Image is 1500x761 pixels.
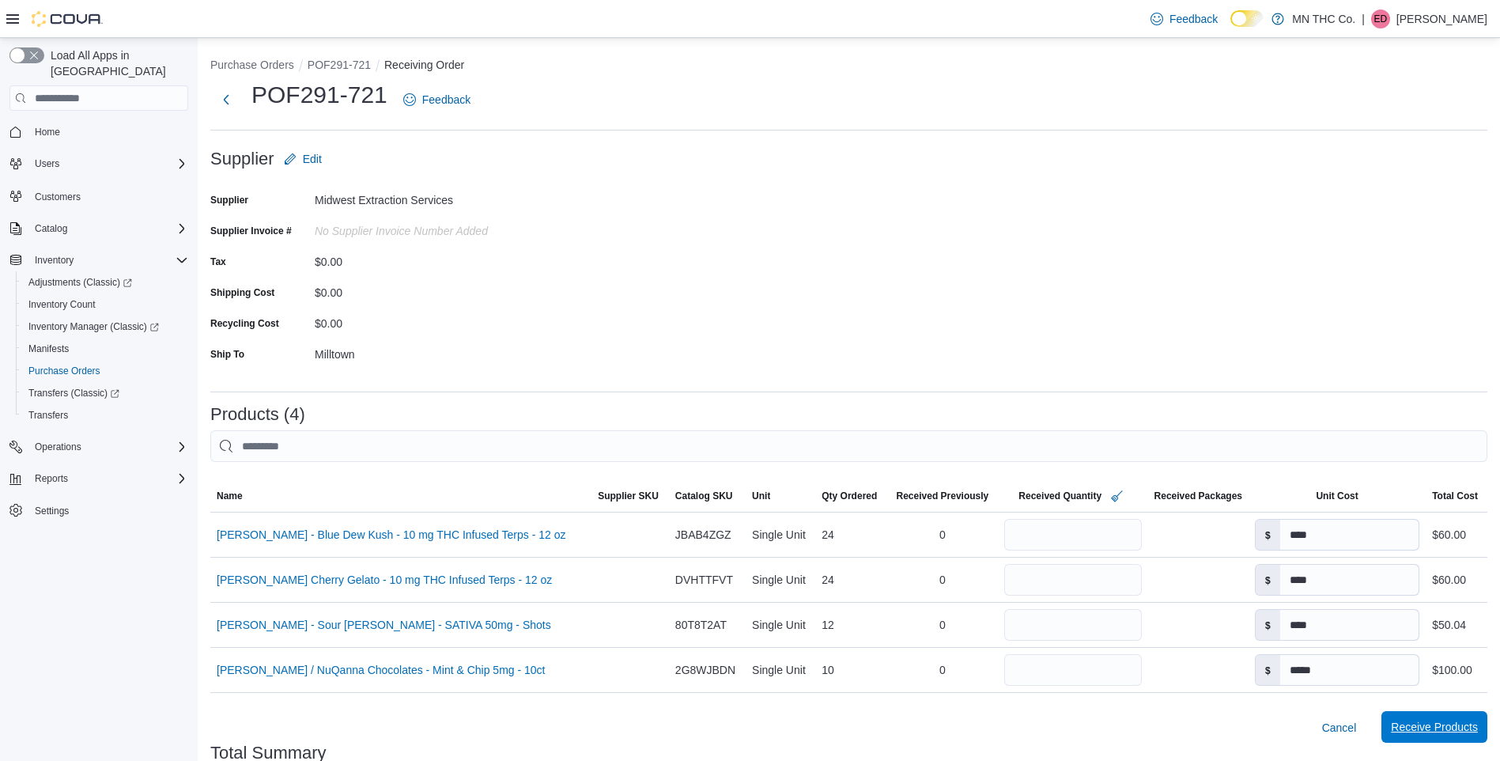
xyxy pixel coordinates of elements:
a: Adjustments (Classic) [22,273,138,292]
button: Reports [3,468,195,490]
div: 0 [887,519,998,551]
button: Operations [3,436,195,458]
button: Manifests [16,338,195,360]
button: Purchase Orders [210,59,294,71]
span: Inventory Count [22,295,188,314]
label: $ [1256,610,1280,640]
div: Single Unit [746,609,815,641]
button: Catalog [3,218,195,240]
label: Tax [210,256,226,268]
button: Settings [3,499,195,522]
p: MN THC Co. [1292,9,1355,28]
span: Name [217,490,243,502]
div: Emma Docken [1371,9,1390,28]
span: Total Cost [1432,490,1478,502]
span: Received Packages [1154,490,1242,502]
label: Shipping Cost [210,286,274,299]
div: 10 [815,654,887,686]
button: Receiving Order [384,59,464,71]
button: Supplier SKU [591,483,669,509]
span: Transfers [22,406,188,425]
label: $ [1256,565,1280,595]
button: Inventory [3,249,195,271]
span: Supplier SKU [598,490,659,502]
button: Cancel [1316,712,1363,744]
label: Ship To [210,348,244,361]
span: Dark Mode [1230,27,1231,28]
span: Received Quantity [1018,487,1127,505]
button: Users [3,153,195,175]
a: Transfers [22,406,74,425]
button: Inventory [28,251,80,270]
a: Settings [28,502,75,521]
span: Users [28,154,188,173]
span: Catalog SKU [675,490,733,502]
a: Transfers (Classic) [16,382,195,404]
a: [PERSON_NAME] - Blue Dew Kush - 10 mg THC Infused Terps - 12 oz [217,525,565,544]
h3: Supplier [210,150,274,168]
span: Settings [35,505,69,517]
label: $ [1256,520,1280,550]
span: Inventory Manager (Classic) [28,320,159,333]
button: Catalog SKU [669,483,746,509]
label: Supplier [210,194,248,206]
span: Operations [28,437,188,456]
span: Home [28,122,188,142]
a: Transfers (Classic) [22,384,126,403]
span: Inventory [35,254,74,267]
a: Home [28,123,66,142]
span: Inventory [28,251,188,270]
span: DVHTTFVT [675,570,733,589]
span: Reports [35,472,68,485]
img: Cova [32,11,103,27]
label: $ [1256,655,1280,685]
button: Reports [28,469,74,488]
span: Customers [28,186,188,206]
span: Users [35,157,59,170]
div: 24 [815,564,887,596]
span: Transfers (Classic) [28,387,119,399]
span: Manifests [28,343,69,355]
span: JBAB4ZGZ [675,525,731,544]
span: Home [35,126,60,138]
button: Receive Products [1381,711,1487,743]
input: This is a search bar. After typing your query, hit enter to filter the results lower in the page. [210,430,1487,462]
div: $0.00 [315,311,527,330]
div: Single Unit [746,564,815,596]
div: No Supplier Invoice Number added [315,218,527,237]
span: Adjustments (Classic) [22,273,188,292]
a: Purchase Orders [22,362,107,380]
span: Transfers (Classic) [22,384,188,403]
label: Recycling Cost [210,317,279,330]
div: 0 [887,609,998,641]
span: Receive Products [1391,719,1478,735]
p: | [1362,9,1365,28]
h1: POF291-721 [251,79,387,111]
div: 0 [887,564,998,596]
div: Single Unit [746,519,815,551]
a: Manifests [22,339,75,358]
button: Next [210,84,242,115]
h3: Products (4) [210,405,305,424]
a: Customers [28,187,87,206]
span: Cancel [1322,720,1357,736]
a: Inventory Count [22,295,102,314]
button: Customers [3,184,195,207]
div: $50.04 [1432,615,1466,634]
button: Inventory Count [16,293,195,316]
div: $60.00 [1432,525,1466,544]
span: Adjustments (Classic) [28,276,132,289]
a: Feedback [1144,3,1224,35]
span: Purchase Orders [28,365,100,377]
span: Catalog [28,219,188,238]
span: Qty Ordered [822,490,877,502]
span: ED [1374,9,1388,28]
button: Home [3,120,195,143]
span: Received Quantity [1018,490,1101,502]
span: Load All Apps in [GEOGRAPHIC_DATA] [44,47,188,79]
span: Received Previously [897,490,989,502]
span: 80T8T2AT [675,615,727,634]
button: Users [28,154,66,173]
span: Operations [35,441,81,453]
div: $0.00 [315,280,527,299]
